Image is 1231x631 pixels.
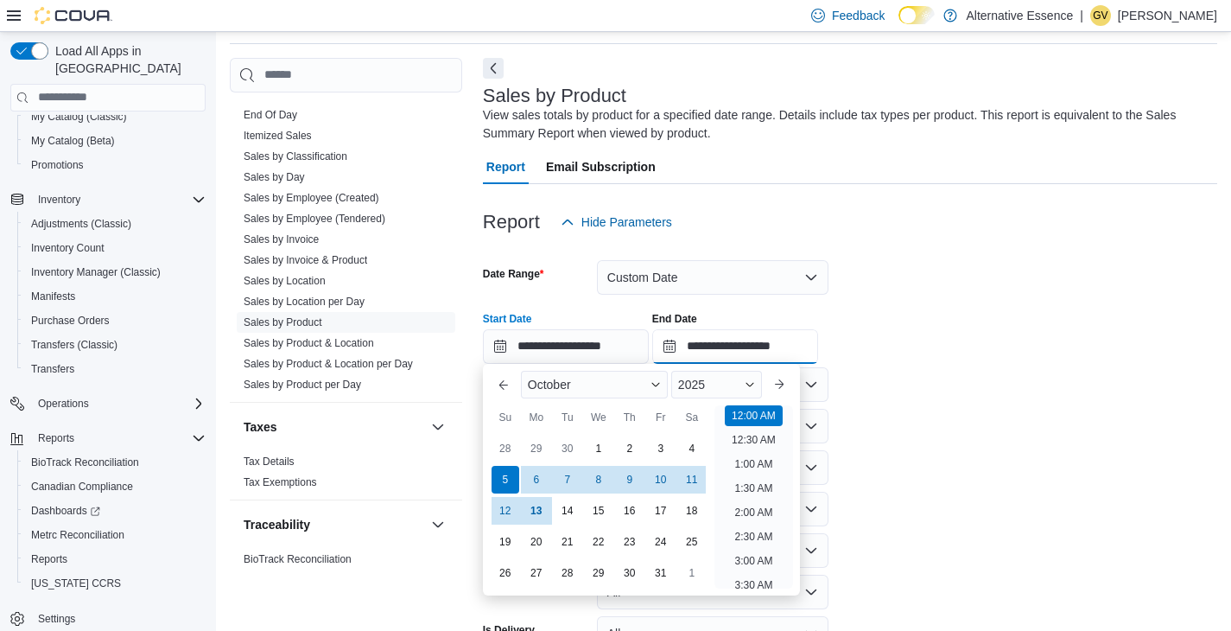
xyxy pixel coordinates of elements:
span: My Catalog (Beta) [31,134,115,148]
span: Sales by Product per Day [244,378,361,392]
div: day-8 [585,466,612,494]
span: Inventory Count [24,238,206,258]
a: Tax Details [244,456,295,468]
input: Dark Mode [898,6,935,24]
span: Dashboards [24,500,206,521]
button: Manifests [17,284,213,309]
button: Traceability [244,516,424,533]
h3: Taxes [244,418,277,436]
button: Traceability [428,514,448,535]
div: Tu [554,404,581,431]
div: day-1 [585,435,612,462]
button: Purchase Orders [17,309,213,333]
span: Reports [31,428,206,449]
div: day-18 [678,497,706,525]
div: day-13 [523,497,550,525]
div: day-11 [678,466,706,494]
div: day-9 [616,466,644,494]
li: 3:00 AM [727,551,779,571]
span: Dashboards [31,504,100,518]
button: BioTrack Reconciliation [17,450,213,475]
span: Load All Apps in [GEOGRAPHIC_DATA] [48,42,206,77]
span: Feedback [832,7,885,24]
div: day-15 [585,497,612,525]
a: Sales by Product [244,316,322,328]
span: [US_STATE] CCRS [31,577,121,590]
span: Sales by Product & Location per Day [244,357,413,371]
a: Promotions [24,155,91,175]
button: Inventory Manager (Classic) [17,260,213,284]
span: Itemized Sales [244,129,312,143]
a: Sales by Product & Location [244,337,374,349]
a: Purchase Orders [24,310,117,331]
h3: Sales by Product [483,86,626,106]
div: day-12 [492,497,519,525]
span: Sales by Classification [244,150,347,163]
span: Metrc Reconciliation [24,525,206,545]
div: day-20 [523,528,550,556]
span: Purchase Orders [24,310,206,331]
button: Inventory Count [17,236,213,260]
a: BioTrack Reconciliation [244,553,352,565]
li: 1:00 AM [727,454,779,475]
a: Metrc Reconciliation [24,525,131,545]
span: Inventory [31,189,206,210]
button: Hide Parameters [554,205,679,239]
li: 2:00 AM [727,502,779,523]
h3: Report [483,212,540,233]
div: day-14 [554,497,581,525]
div: day-30 [554,435,581,462]
a: Sales by Invoice [244,233,319,245]
span: Transfers (Classic) [31,338,117,352]
span: Canadian Compliance [31,480,133,494]
div: day-16 [616,497,644,525]
label: Start Date [483,312,532,326]
button: Open list of options [804,502,818,516]
span: October [528,378,571,392]
a: Inventory Manager (Classic) [24,262,168,283]
div: day-5 [492,466,519,494]
span: Inventory Manager (Classic) [24,262,206,283]
ul: Time [714,405,793,589]
div: day-28 [492,435,519,462]
div: Sales [230,105,462,402]
span: Operations [38,397,89,411]
span: Email Subscription [546,150,656,184]
span: Washington CCRS [24,573,206,594]
button: Reports [17,547,213,571]
a: Canadian Compliance [24,476,140,497]
a: [US_STATE] CCRS [24,573,128,594]
a: Sales by Location [244,275,326,287]
button: Adjustments (Classic) [17,212,213,236]
span: Adjustments (Classic) [31,217,131,231]
div: day-10 [647,466,675,494]
button: Open list of options [804,419,818,433]
button: Settings [3,606,213,631]
span: Inventory [38,193,80,207]
span: Adjustments (Classic) [24,214,206,234]
span: Report [486,150,525,184]
div: day-1 [678,559,706,587]
span: GV [1093,5,1107,26]
span: Settings [38,612,75,626]
button: Reports [31,428,81,449]
span: Metrc Reconciliation [31,528,124,542]
span: Transfers [24,359,206,379]
div: day-3 [647,435,675,462]
a: Adjustments (Classic) [24,214,138,234]
div: day-22 [585,528,612,556]
span: My Catalog (Beta) [24,131,206,151]
span: Purchase Orders [31,314,110,328]
span: 2025 [678,378,705,392]
button: [US_STATE] CCRS [17,571,213,596]
a: Transfers (Classic) [24,335,124,355]
span: Manifests [31,290,75,303]
span: BioTrack Reconciliation [31,456,139,469]
span: Sales by Employee (Created) [244,191,379,205]
span: BioTrack Reconciliation [24,452,206,473]
button: Operations [31,393,96,414]
p: | [1080,5,1083,26]
span: End Of Day [244,108,297,122]
span: Tax Exemptions [244,475,317,489]
button: Reports [3,426,213,450]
